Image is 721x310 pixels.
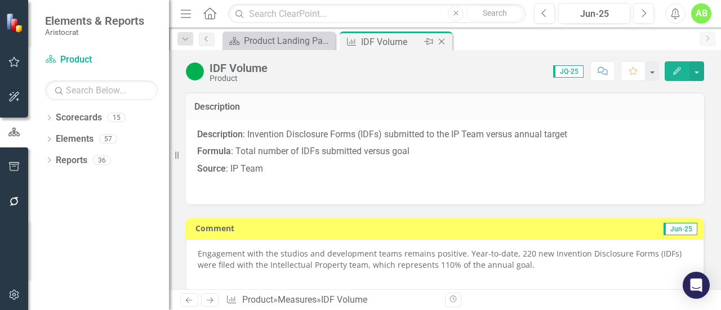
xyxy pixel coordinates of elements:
[186,62,204,80] img: On Track
[242,294,273,305] a: Product
[553,65,584,78] span: JQ-25
[45,14,144,28] span: Elements & Reports
[225,34,332,48] a: Product Landing Page
[361,35,421,49] div: IDF Volume
[226,294,437,307] div: » »
[278,294,317,305] a: Measures
[99,134,117,144] div: 57
[197,160,693,178] p: : IP Team
[562,7,626,21] div: Jun-25
[45,28,144,37] small: Aristocrat
[56,133,94,146] a: Elements
[210,74,268,83] div: Product
[197,128,693,143] p: : Invention Disclosure Forms (IDFs) submitted to the IP Team versus annual target
[664,223,697,235] span: Jun-25
[197,143,693,160] p: : Total number of IDFs submitted versus goal
[558,3,630,24] button: Jun-25
[93,155,111,165] div: 36
[483,8,507,17] span: Search
[108,113,126,123] div: 15
[466,6,523,21] button: Search
[683,272,710,299] div: Open Intercom Messenger
[56,111,102,124] a: Scorecards
[321,294,367,305] div: IDF Volume
[45,80,158,100] input: Search Below...
[45,53,158,66] a: Product
[197,129,243,140] strong: Description
[691,3,711,24] button: AB
[228,4,526,24] input: Search ClearPoint...
[194,102,696,112] h3: Description
[197,163,226,174] strong: Source
[197,146,231,156] strong: Formula
[6,13,25,33] img: ClearPoint Strategy
[210,62,268,74] div: IDF Volume
[56,154,87,167] a: Reports
[195,224,460,232] h3: Comment
[198,248,692,282] p: Engagement with the studios and development teams remains positive. Year-to-date, 220 new Inventi...
[244,34,332,48] div: Product Landing Page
